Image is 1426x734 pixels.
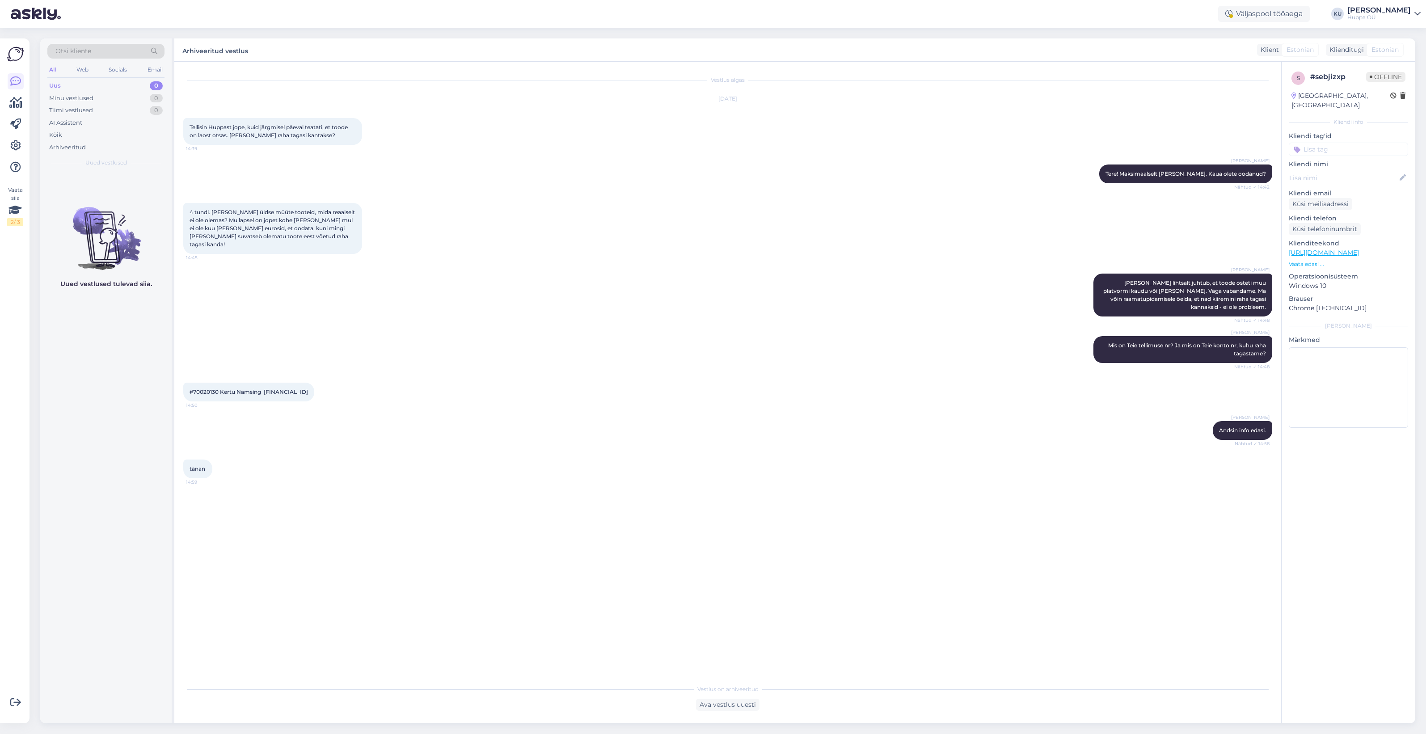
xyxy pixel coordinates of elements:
span: 4 tundi. [PERSON_NAME] üldse müüte tooteid, mida reaalselt ei ole olemas? Mu lapsel on jopet kohe... [190,209,356,248]
div: # sebjizxp [1310,72,1366,82]
div: [DATE] [183,95,1272,103]
input: Lisa nimi [1289,173,1398,183]
span: [PERSON_NAME] lihtsalt juhtub, et toode osteti muu platvormi kaudu või [PERSON_NAME]. Väga vaband... [1103,279,1267,310]
span: Tellisin Huppast jope, kuid järgmisel päeval teatati, et toode on laost otsas. [PERSON_NAME] raha... [190,124,349,139]
div: 0 [150,94,163,103]
span: Otsi kliente [55,46,91,56]
div: Klienditugi [1326,45,1364,55]
div: Email [146,64,165,76]
label: Arhiveeritud vestlus [182,44,248,56]
span: [PERSON_NAME] [1231,157,1270,164]
p: Windows 10 [1289,281,1408,291]
div: Vaata siia [7,186,23,226]
span: Estonian [1371,45,1399,55]
span: Estonian [1287,45,1314,55]
div: Arhiveeritud [49,143,86,152]
span: s [1297,75,1300,81]
p: Märkmed [1289,335,1408,345]
span: tänan [190,465,205,472]
p: Kliendi tag'id [1289,131,1408,141]
span: 14:39 [186,145,219,152]
div: Küsi meiliaadressi [1289,198,1352,210]
div: 0 [150,81,163,90]
div: All [47,64,58,76]
div: Ava vestlus uuesti [696,699,759,711]
div: Tiimi vestlused [49,106,93,115]
div: [GEOGRAPHIC_DATA], [GEOGRAPHIC_DATA] [1291,91,1390,110]
div: Uus [49,81,61,90]
div: [PERSON_NAME] [1347,7,1411,14]
span: #70020130 Kertu Namsing [FINANCIAL_ID] [190,388,308,395]
div: Kõik [49,131,62,139]
p: Klienditeekond [1289,239,1408,248]
div: Väljaspool tööaega [1218,6,1310,22]
div: Kliendi info [1289,118,1408,126]
a: [PERSON_NAME]Huppa OÜ [1347,7,1421,21]
div: [PERSON_NAME] [1289,322,1408,330]
span: Mis on Teie tellimuse nr? Ja mis on Teie konto nr, kuhu raha tagastame? [1108,342,1267,357]
p: Kliendi email [1289,189,1408,198]
div: Minu vestlused [49,94,93,103]
span: Offline [1366,72,1405,82]
span: Vestlus on arhiveeritud [697,685,759,693]
span: Nähtud ✓ 14:58 [1235,440,1270,447]
div: AI Assistent [49,118,82,127]
p: Operatsioonisüsteem [1289,272,1408,281]
span: 14:59 [186,479,219,485]
p: Brauser [1289,294,1408,304]
div: 0 [150,106,163,115]
img: Askly Logo [7,46,24,63]
span: Uued vestlused [85,159,127,167]
p: Vaata edasi ... [1289,260,1408,268]
div: Huppa OÜ [1347,14,1411,21]
img: No chats [40,191,172,271]
div: Vestlus algas [183,76,1272,84]
span: Andsin info edasi. [1219,427,1266,434]
span: Nähtud ✓ 14:48 [1234,317,1270,324]
span: Nähtud ✓ 14:48 [1234,363,1270,370]
span: [PERSON_NAME] [1231,414,1270,421]
p: Uued vestlused tulevad siia. [60,279,152,289]
div: Küsi telefoninumbrit [1289,223,1361,235]
input: Lisa tag [1289,143,1408,156]
span: [PERSON_NAME] [1231,266,1270,273]
div: Socials [107,64,129,76]
span: Nähtud ✓ 14:42 [1234,184,1270,190]
span: 14:45 [186,254,219,261]
p: Kliendi nimi [1289,160,1408,169]
span: [PERSON_NAME] [1231,329,1270,336]
p: Chrome [TECHNICAL_ID] [1289,304,1408,313]
div: KU [1331,8,1344,20]
span: 14:50 [186,402,219,409]
div: Web [75,64,90,76]
div: Klient [1257,45,1279,55]
div: 2 / 3 [7,218,23,226]
span: Tere! Maksimaalselt [PERSON_NAME]. Kaua olete oodanud? [1105,170,1266,177]
a: [URL][DOMAIN_NAME] [1289,249,1359,257]
p: Kliendi telefon [1289,214,1408,223]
